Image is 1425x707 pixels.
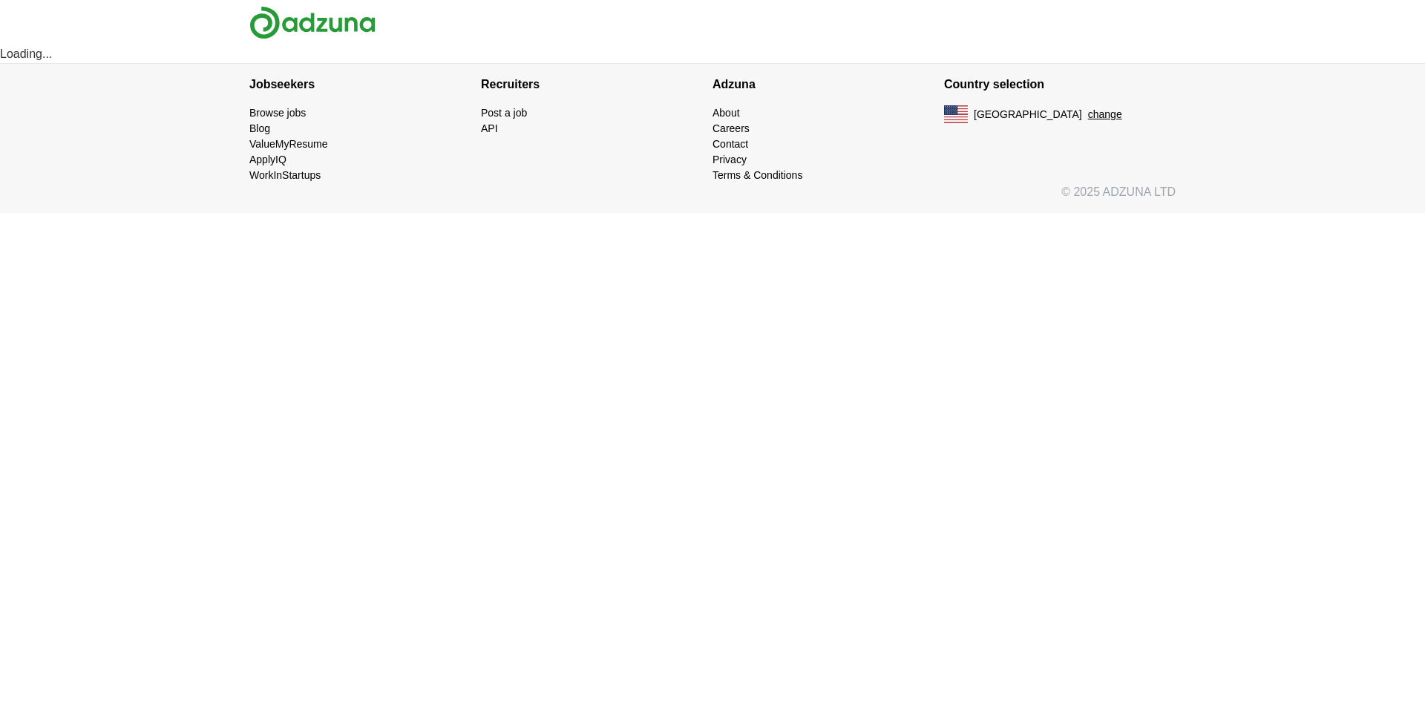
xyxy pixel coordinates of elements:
[249,107,306,119] a: Browse jobs
[974,107,1082,122] span: [GEOGRAPHIC_DATA]
[944,105,968,123] img: US flag
[249,154,286,165] a: ApplyIQ
[249,6,376,39] img: Adzuna logo
[712,169,802,181] a: Terms & Conditions
[237,183,1187,213] div: © 2025 ADZUNA LTD
[712,154,747,165] a: Privacy
[249,138,328,150] a: ValueMyResume
[712,107,740,119] a: About
[249,169,321,181] a: WorkInStartups
[481,122,498,134] a: API
[944,64,1176,105] h4: Country selection
[712,138,748,150] a: Contact
[712,122,750,134] a: Careers
[481,107,527,119] a: Post a job
[249,122,270,134] a: Blog
[1088,107,1122,122] button: change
